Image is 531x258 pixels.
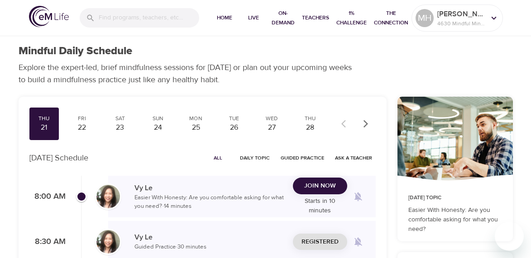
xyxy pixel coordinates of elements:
[109,115,131,122] div: Sat
[185,122,207,133] div: 25
[99,8,199,28] input: Find programs, teachers, etc...
[134,183,286,193] p: Vy Le
[134,243,286,252] p: Guided Practice · 30 minutes
[223,122,245,133] div: 26
[301,236,339,248] span: Registered
[243,13,264,23] span: Live
[223,115,245,122] div: Tue
[29,191,66,203] p: 8:00 AM
[336,9,367,28] span: 1% Challenge
[204,151,233,165] button: All
[299,122,321,133] div: 28
[293,197,347,216] p: Starts in 10 minutes
[147,115,169,122] div: Sun
[347,231,369,253] span: Remind me when a class goes live every Thursday at 8:30 AM
[335,154,372,162] span: Ask a Teacher
[293,178,347,194] button: Join Now
[207,154,229,162] span: All
[29,6,69,27] img: logo
[19,61,358,86] p: Explore the expert-led, brief mindfulness sessions for [DATE] or plan out your upcoming weeks to ...
[71,115,93,122] div: Fri
[272,9,295,28] span: On-Demand
[134,193,286,211] p: Easier With Honesty: Are you comfortable asking for what you need? · 14 minutes
[109,122,131,133] div: 23
[347,186,369,207] span: Remind me when a class goes live every Thursday at 8:00 AM
[302,13,329,23] span: Teachers
[236,151,273,165] button: Daily Topic
[495,222,524,251] iframe: Button to launch messaging window
[29,152,88,164] p: [DATE] Schedule
[281,154,324,162] span: Guided Practice
[408,206,502,234] p: Easier With Honesty: Are you comfortable asking for what you need?
[19,45,132,58] h1: Mindful Daily Schedule
[185,115,207,122] div: Mon
[29,236,66,248] p: 8:30 AM
[71,122,93,133] div: 22
[437,9,485,19] p: [PERSON_NAME] back East
[416,9,434,27] div: MH
[96,230,120,253] img: vy-profile-good-3.jpg
[33,115,56,122] div: Thu
[214,13,235,23] span: Home
[331,151,376,165] button: Ask a Teacher
[240,154,270,162] span: Daily Topic
[299,115,321,122] div: Thu
[147,122,169,133] div: 24
[134,232,286,243] p: Vy Le
[261,115,283,122] div: Wed
[304,180,336,192] span: Join Now
[293,234,347,250] button: Registered
[374,9,408,28] span: The Connection
[408,194,502,202] p: [DATE] Topic
[33,122,56,133] div: 21
[437,19,485,28] p: 4630 Mindful Minutes
[261,122,283,133] div: 27
[96,185,120,208] img: vy-profile-good-3.jpg
[277,151,328,165] button: Guided Practice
